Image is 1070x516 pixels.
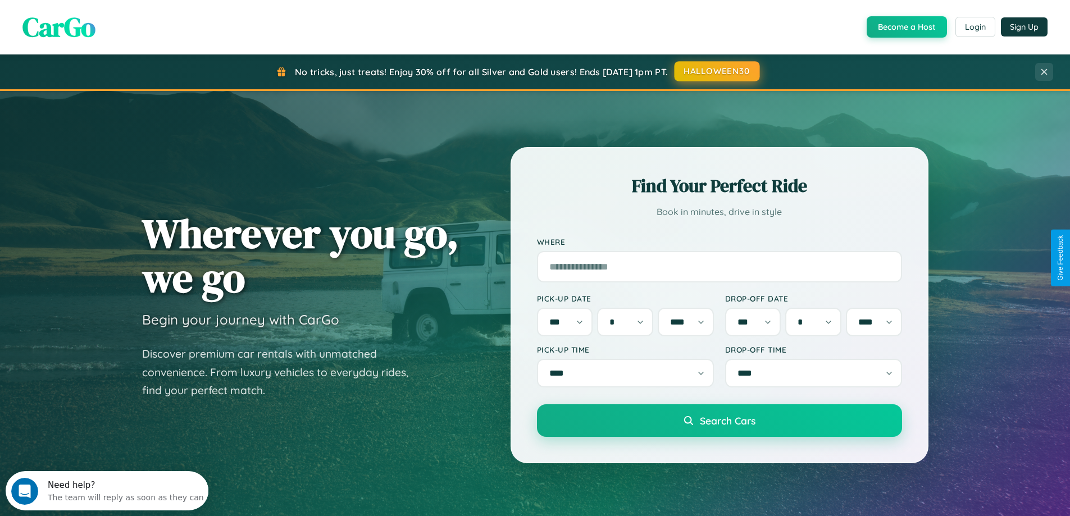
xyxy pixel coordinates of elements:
[867,16,947,38] button: Become a Host
[22,8,95,45] span: CarGo
[142,211,459,300] h1: Wherever you go, we go
[4,4,209,35] div: Open Intercom Messenger
[955,17,995,37] button: Login
[1057,235,1064,281] div: Give Feedback
[295,66,668,77] span: No tricks, just treats! Enjoy 30% off for all Silver and Gold users! Ends [DATE] 1pm PT.
[6,471,208,510] iframe: Intercom live chat discovery launcher
[42,19,198,30] div: The team will reply as soon as they can
[42,10,198,19] div: Need help?
[537,173,902,198] h2: Find Your Perfect Ride
[11,478,38,505] iframe: Intercom live chat
[537,237,902,246] label: Where
[537,204,902,220] p: Book in minutes, drive in style
[725,345,902,354] label: Drop-off Time
[537,345,714,354] label: Pick-up Time
[725,294,902,303] label: Drop-off Date
[142,345,423,400] p: Discover premium car rentals with unmatched convenience. From luxury vehicles to everyday rides, ...
[537,294,714,303] label: Pick-up Date
[142,311,339,328] h3: Begin your journey with CarGo
[537,404,902,437] button: Search Cars
[675,61,760,81] button: HALLOWEEN30
[700,414,755,427] span: Search Cars
[1001,17,1048,36] button: Sign Up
